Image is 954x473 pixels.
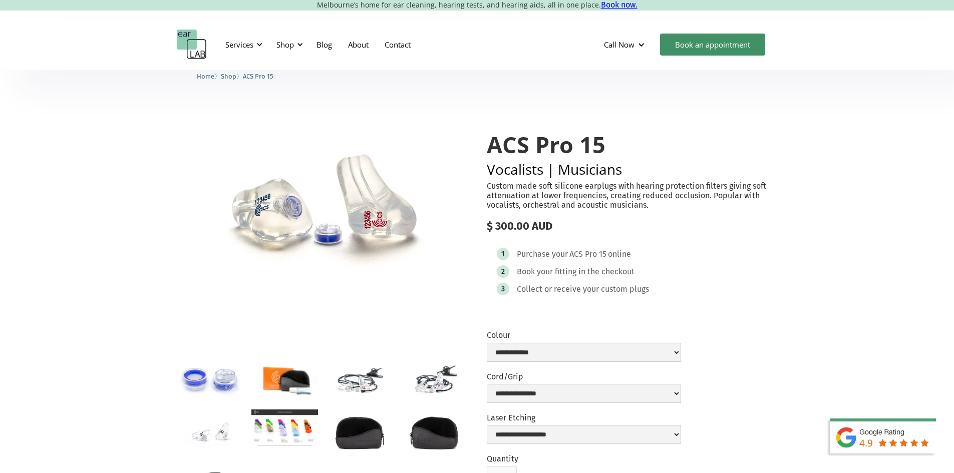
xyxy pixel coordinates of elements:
li: 〉 [197,71,221,82]
div: ACS Pro 15 [569,249,606,259]
a: open lightbox [251,409,318,447]
a: open lightbox [401,409,467,453]
div: Book your fitting in the checkout [517,267,634,277]
span: Shop [221,73,236,80]
a: open lightbox [177,357,243,401]
label: Quantity [487,454,518,463]
div: Call Now [604,40,634,50]
div: online [608,249,631,259]
span: Home [197,73,214,80]
label: Laser Etching [487,413,681,422]
a: open lightbox [326,409,393,453]
div: Call Now [596,30,655,60]
div: Shop [276,40,294,50]
a: home [177,30,207,60]
label: Colour [487,330,681,340]
a: open lightbox [401,357,467,401]
a: Contact [377,30,419,59]
img: ACS Pro 15 [177,112,468,312]
div: Services [219,30,265,60]
a: About [340,30,377,59]
h1: ACS Pro 15 [487,132,778,157]
div: $ 300.00 AUD [487,220,778,233]
div: 3 [501,285,505,293]
h2: Vocalists | Musicians [487,162,778,176]
a: open lightbox [251,357,318,402]
a: Home [197,71,214,81]
div: Purchase your [517,249,568,259]
div: 1 [501,250,504,258]
a: Shop [221,71,236,81]
li: 〉 [221,71,243,82]
div: Services [225,40,253,50]
span: ACS Pro 15 [243,73,273,80]
div: Shop [270,30,306,60]
a: Book an appointment [660,34,765,56]
a: open lightbox [177,112,468,312]
div: Collect or receive your custom plugs [517,284,649,294]
a: open lightbox [177,409,243,453]
a: Blog [308,30,340,59]
label: Cord/Grip [487,372,681,381]
a: ACS Pro 15 [243,71,273,81]
div: 2 [501,268,505,275]
a: open lightbox [326,357,393,401]
p: Custom made soft silicone earplugs with hearing protection filters giving soft attenuation at low... [487,181,778,210]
